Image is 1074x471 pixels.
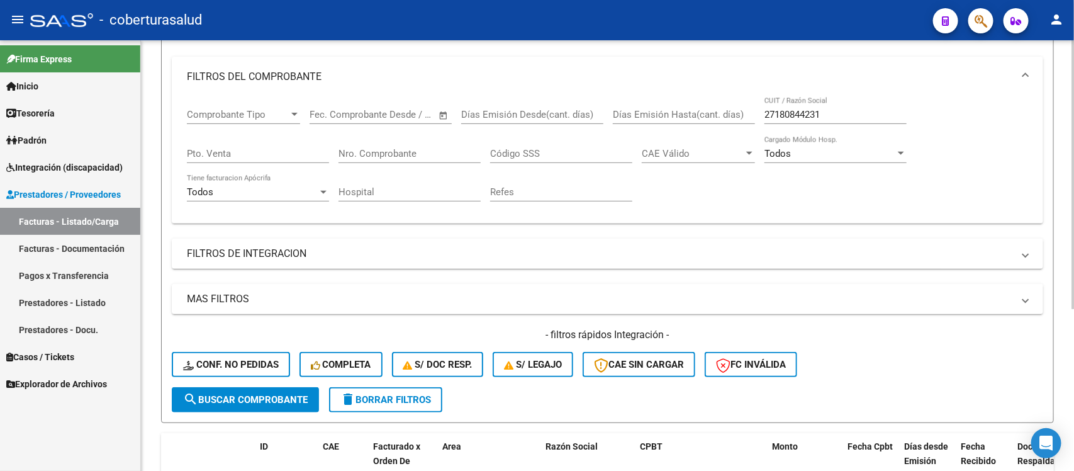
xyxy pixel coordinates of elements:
[172,97,1043,224] div: FILTROS DEL COMPROBANTE
[372,109,433,120] input: Fecha fin
[183,392,198,407] mat-icon: search
[504,359,562,370] span: S/ legajo
[172,328,1043,342] h4: - filtros rápidos Integración -
[172,284,1043,314] mat-expansion-panel-header: MAS FILTROS
[493,352,573,377] button: S/ legajo
[442,441,461,451] span: Area
[172,57,1043,97] mat-expansion-panel-header: FILTROS DEL COMPROBANTE
[187,70,1013,84] mat-panel-title: FILTROS DEL COMPROBANTE
[6,106,55,120] span: Tesorería
[640,441,663,451] span: CPBT
[847,441,893,451] span: Fecha Cpbt
[6,350,74,364] span: Casos / Tickets
[403,359,473,370] span: S/ Doc Resp.
[6,79,38,93] span: Inicio
[772,441,798,451] span: Monto
[6,188,121,201] span: Prestadores / Proveedores
[187,186,213,198] span: Todos
[299,352,383,377] button: Completa
[437,108,451,123] button: Open calendar
[642,148,744,159] span: CAE Válido
[10,12,25,27] mat-icon: menu
[545,441,598,451] span: Razón Social
[311,359,371,370] span: Completa
[6,161,123,174] span: Integración (discapacidad)
[373,441,420,466] span: Facturado x Orden De
[594,359,684,370] span: CAE SIN CARGAR
[183,359,279,370] span: Conf. no pedidas
[99,6,202,34] span: - coberturasalud
[187,247,1013,261] mat-panel-title: FILTROS DE INTEGRACION
[172,387,319,412] button: Buscar Comprobante
[183,394,308,406] span: Buscar Comprobante
[6,377,107,391] span: Explorador de Archivos
[187,109,289,120] span: Comprobante Tipo
[904,441,948,466] span: Días desde Emisión
[329,387,442,412] button: Borrar Filtros
[716,359,786,370] span: FC Inválida
[583,352,695,377] button: CAE SIN CARGAR
[6,52,72,66] span: Firma Express
[323,441,339,451] span: CAE
[260,441,268,451] span: ID
[764,148,791,159] span: Todos
[340,392,355,407] mat-icon: delete
[705,352,797,377] button: FC Inválida
[172,239,1043,269] mat-expansion-panel-header: FILTROS DE INTEGRACION
[1031,428,1061,458] div: Open Intercom Messenger
[340,394,431,406] span: Borrar Filtros
[310,109,361,120] input: Fecha inicio
[1049,12,1064,27] mat-icon: person
[1017,441,1074,466] span: Doc Respaldatoria
[6,133,47,147] span: Padrón
[392,352,484,377] button: S/ Doc Resp.
[187,292,1013,306] mat-panel-title: MAS FILTROS
[172,352,290,377] button: Conf. no pedidas
[961,441,996,466] span: Fecha Recibido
